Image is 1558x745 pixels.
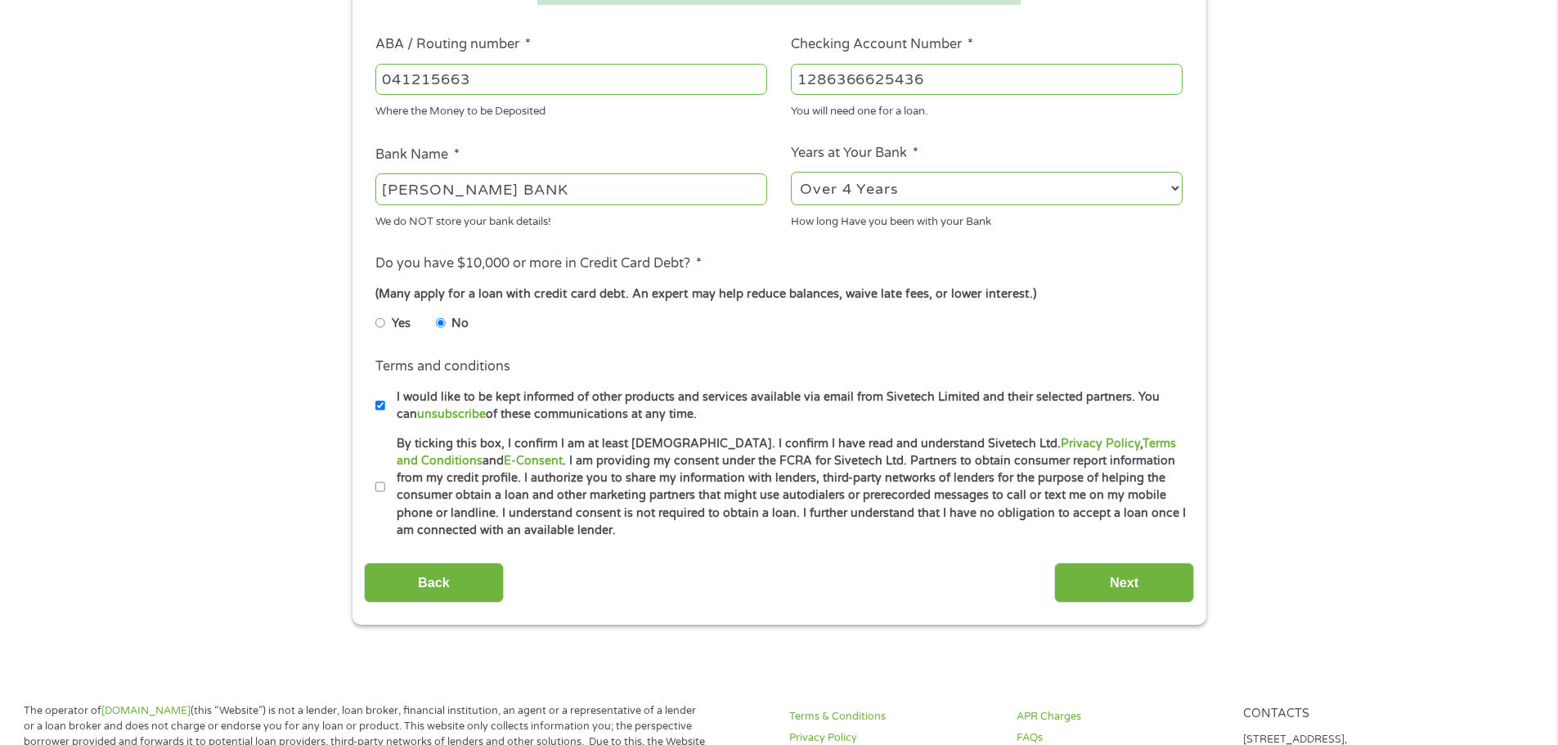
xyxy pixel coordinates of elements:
label: Terms and conditions [375,358,510,375]
a: E-Consent [504,454,563,468]
label: Checking Account Number [791,36,973,53]
input: 345634636 [791,64,1183,95]
label: Years at Your Bank [791,145,918,162]
a: Privacy Policy [1061,437,1140,451]
div: How long Have you been with your Bank [791,208,1183,230]
a: [DOMAIN_NAME] [101,704,191,717]
input: Next [1054,563,1194,603]
h4: Contacts [1243,707,1451,722]
a: Terms & Conditions [789,709,997,725]
div: (Many apply for a loan with credit card debt. An expert may help reduce balances, waive late fees... [375,285,1182,303]
input: Back [364,563,504,603]
input: 263177916 [375,64,767,95]
label: Bank Name [375,146,460,164]
label: Do you have $10,000 or more in Credit Card Debt? [375,255,702,272]
label: No [451,315,469,333]
label: By ticking this box, I confirm I am at least [DEMOGRAPHIC_DATA]. I confirm I have read and unders... [385,435,1188,540]
label: I would like to be kept informed of other products and services available via email from Sivetech... [385,388,1188,424]
div: You will need one for a loan. [791,98,1183,120]
label: ABA / Routing number [375,36,531,53]
div: We do NOT store your bank details! [375,208,767,230]
label: Yes [392,315,411,333]
a: unsubscribe [417,407,486,421]
a: Terms and Conditions [397,437,1176,468]
a: APR Charges [1017,709,1224,725]
div: Where the Money to be Deposited [375,98,767,120]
